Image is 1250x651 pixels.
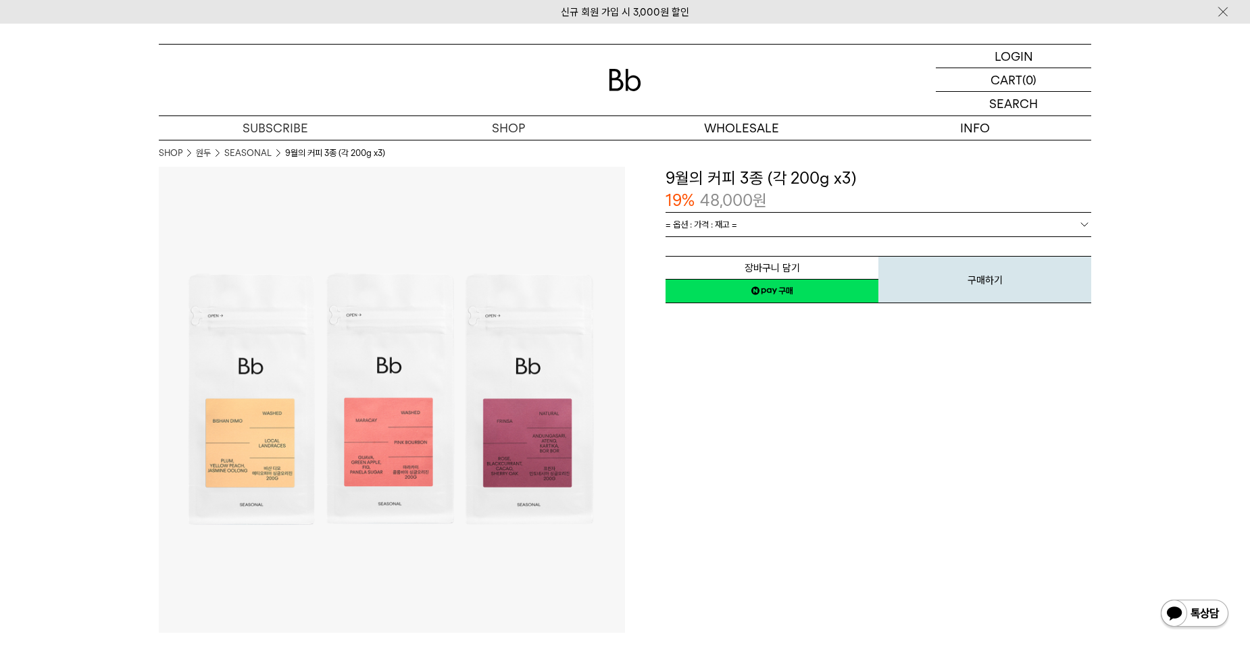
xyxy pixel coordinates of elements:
[700,189,767,212] p: 48,000
[159,116,392,140] a: SUBSCRIBE
[936,45,1091,68] a: LOGIN
[609,69,641,91] img: 로고
[878,256,1091,303] button: 구매하기
[936,68,1091,92] a: CART (0)
[666,167,1091,190] h3: 9월의 커피 3종 (각 200g x3)
[858,116,1091,140] p: INFO
[666,279,878,303] a: 새창
[625,116,858,140] p: WHOLESALE
[753,190,767,210] span: 원
[196,147,211,160] a: 원두
[991,68,1022,91] p: CART
[285,147,385,160] li: 9월의 커피 3종 (각 200g x3)
[995,45,1033,68] p: LOGIN
[224,147,272,160] a: SEASONAL
[989,92,1038,115] p: SEARCH
[666,213,737,236] span: = 옵션 : 가격 : 재고 =
[159,167,625,633] img: 9월의 커피 3종 (각 200g x3)
[666,189,695,212] p: 19%
[1022,68,1036,91] p: (0)
[159,147,182,160] a: SHOP
[1159,598,1230,631] img: 카카오톡 채널 1:1 채팅 버튼
[392,116,625,140] a: SHOP
[561,6,689,18] a: 신규 회원 가입 시 3,000원 할인
[666,256,878,280] button: 장바구니 담기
